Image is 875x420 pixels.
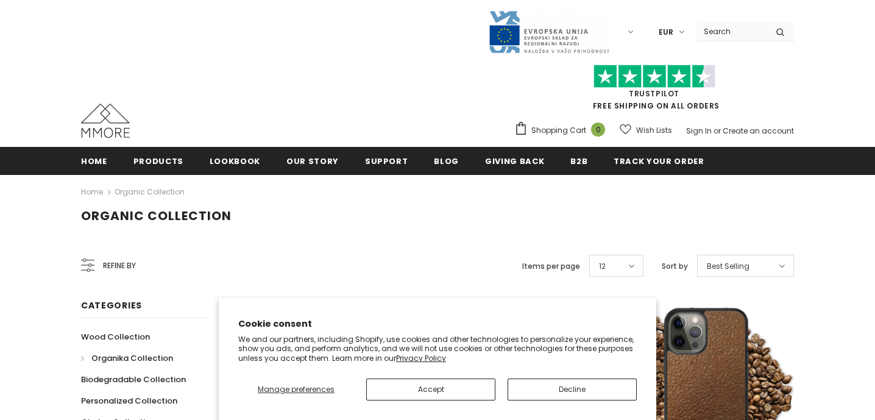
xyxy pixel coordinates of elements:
span: FREE SHIPPING ON ALL ORDERS [514,70,794,111]
span: Organic Collection [81,207,232,224]
span: support [365,155,408,167]
a: Privacy Policy [396,353,446,363]
a: Lookbook [210,147,260,174]
a: Personalized Collection [81,390,177,411]
a: Track your order [614,147,704,174]
a: support [365,147,408,174]
label: Items per page [522,260,580,272]
span: Organika Collection [91,352,173,364]
h2: Cookie consent [238,318,637,330]
a: Our Story [286,147,339,174]
span: Home [81,155,107,167]
span: Manage preferences [258,384,335,394]
span: Track your order [614,155,704,167]
a: Products [133,147,183,174]
button: Manage preferences [238,379,354,400]
span: EUR [659,26,673,38]
span: Wish Lists [636,124,672,137]
span: Giving back [485,155,544,167]
span: Shopping Cart [531,124,586,137]
span: B2B [570,155,587,167]
span: 0 [591,123,605,137]
span: Categories [81,299,142,311]
span: Biodegradable Collection [81,374,186,385]
a: Organika Collection [81,347,173,369]
a: Biodegradable Collection [81,369,186,390]
button: Accept [366,379,495,400]
span: Our Story [286,155,339,167]
a: Wood Collection [81,326,150,347]
span: 12 [599,260,606,272]
span: Blog [434,155,459,167]
span: Refine by [103,259,136,272]
a: Shopping Cart 0 [514,121,611,140]
p: We and our partners, including Shopify, use cookies and other technologies to personalize your ex... [238,335,637,363]
a: B2B [570,147,587,174]
a: Blog [434,147,459,174]
img: Trust Pilot Stars [593,65,715,88]
img: Javni Razpis [488,10,610,54]
a: Javni Razpis [488,26,610,37]
span: or [714,126,721,136]
a: Sign In [686,126,712,136]
span: Best Selling [707,260,749,272]
input: Search Site [696,23,767,40]
span: Products [133,155,183,167]
a: Giving back [485,147,544,174]
label: Sort by [662,260,688,272]
span: Lookbook [210,155,260,167]
span: Wood Collection [81,331,150,343]
a: Organic Collection [115,187,185,197]
a: Trustpilot [629,88,679,99]
a: Wish Lists [620,119,672,141]
button: Decline [508,379,637,400]
span: Personalized Collection [81,395,177,407]
a: Create an account [723,126,794,136]
a: Home [81,185,103,199]
img: MMORE Cases [81,104,130,138]
a: Home [81,147,107,174]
